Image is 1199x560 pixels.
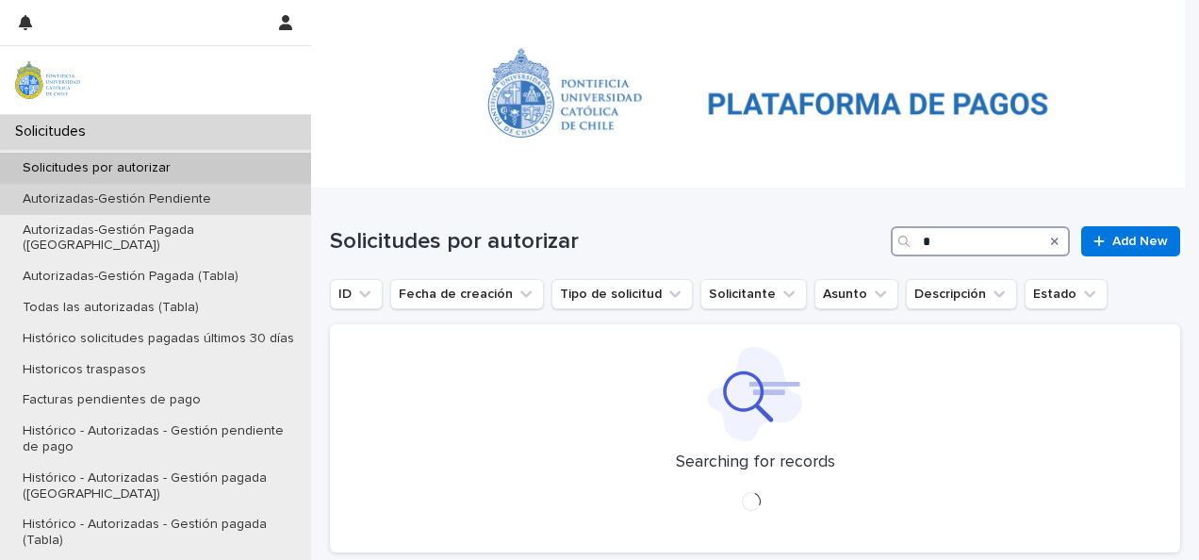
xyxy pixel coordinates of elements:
[551,279,693,309] button: Tipo de solicitud
[330,279,383,309] button: ID
[8,300,214,316] p: Todas las autorizadas (Tabla)
[8,470,311,502] p: Histórico - Autorizadas - Gestión pagada ([GEOGRAPHIC_DATA])
[1025,279,1108,309] button: Estado
[8,392,216,408] p: Facturas pendientes de pago
[8,191,226,207] p: Autorizadas-Gestión Pendiente
[1081,226,1180,256] a: Add New
[8,423,311,455] p: Histórico - Autorizadas - Gestión pendiente de pago
[814,279,898,309] button: Asunto
[8,123,101,140] p: Solicitudes
[1112,235,1168,248] span: Add New
[8,269,254,285] p: Autorizadas-Gestión Pagada (Tabla)
[8,331,309,347] p: Histórico solicitudes pagadas últimos 30 días
[906,279,1017,309] button: Descripción
[330,228,883,255] h1: Solicitudes por autorizar
[8,517,311,549] p: Histórico - Autorizadas - Gestión pagada (Tabla)
[8,362,161,378] p: Historicos traspasos
[891,226,1070,256] input: Search
[409,5,561,25] p: Solicitudes por autorizar
[8,160,186,176] p: Solicitudes por autorizar
[390,279,544,309] button: Fecha de creación
[676,453,835,473] p: Searching for records
[320,4,388,25] a: Solicitudes
[700,279,807,309] button: Solicitante
[8,222,311,255] p: Autorizadas-Gestión Pagada ([GEOGRAPHIC_DATA])
[15,61,80,99] img: iqsleoUpQLaG7yz5l0jK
